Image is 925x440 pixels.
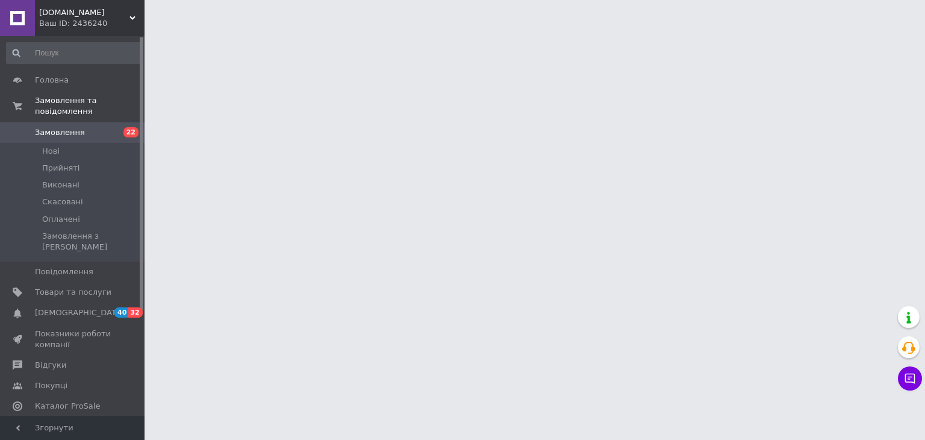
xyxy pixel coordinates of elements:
span: Виконані [42,180,79,190]
button: Чат з покупцем [898,366,922,391]
span: Замовлення з [PERSON_NAME] [42,231,141,253]
span: Оплачені [42,214,80,225]
div: Ваш ID: 2436240 [39,18,145,29]
span: lpx.com.ua [39,7,129,18]
span: Відгуки [35,360,66,371]
span: Товари та послуги [35,287,111,298]
span: Замовлення [35,127,85,138]
span: Прийняті [42,163,79,174]
span: Показники роботи компанії [35,328,111,350]
span: Повідомлення [35,266,93,277]
span: 22 [123,127,139,137]
span: Каталог ProSale [35,401,100,412]
span: [DEMOGRAPHIC_DATA] [35,307,124,318]
span: Замовлення та повідомлення [35,95,145,117]
span: 32 [128,307,142,318]
span: Нові [42,146,60,157]
span: Скасовані [42,196,83,207]
span: Головна [35,75,69,86]
input: Пошук [6,42,142,64]
span: Покупці [35,380,67,391]
span: 40 [114,307,128,318]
